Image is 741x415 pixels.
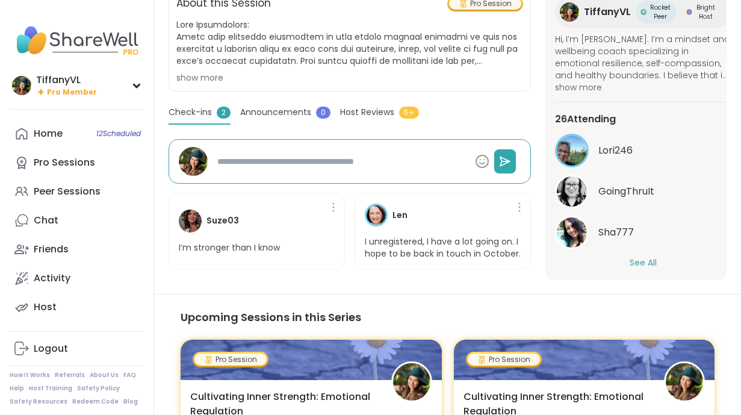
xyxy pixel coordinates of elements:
[399,107,419,119] span: 5+
[10,264,144,293] a: Activity
[123,398,138,406] a: Blog
[34,243,69,256] div: Friends
[47,87,97,98] span: Pro Member
[34,342,68,355] div: Logout
[557,176,587,207] img: GoingThruIt
[598,184,654,199] span: GoingThruIt
[555,112,616,126] span: 26 Attending
[123,371,136,379] a: FAQ
[560,2,579,22] img: TiffanyVL
[555,175,731,208] a: GoingThruItGoingThruIt
[34,301,57,314] div: Host
[206,214,239,227] h4: Suze03
[365,236,521,260] p: I unregistered, I have a lot going on. I hope to be back in touch in October.
[367,205,386,225] img: Len
[555,134,731,167] a: Lori246Lori246
[598,225,634,240] span: Sha777
[640,9,646,15] img: Rocket Peer
[179,147,208,176] img: TiffanyVL
[36,73,97,87] div: TiffanyVL
[649,3,672,21] span: Rocket Peer
[96,129,141,139] span: 12 Scheduled
[217,107,231,119] span: 2
[392,209,408,222] h4: Len
[555,216,731,249] a: Sha777Sha777
[34,272,70,285] div: Activity
[630,257,657,269] button: See All
[10,177,144,206] a: Peer Sessions
[10,235,144,264] a: Friends
[557,136,587,166] img: Lori246
[666,363,703,401] img: TiffanyVL
[555,81,731,93] span: show more
[10,371,50,379] a: How It Works
[176,72,523,84] div: show more
[240,106,311,119] span: Announcements
[194,354,267,366] div: Pro Session
[179,242,280,254] p: I’m stronger than I know
[695,3,717,21] span: Bright Host
[316,107,330,119] span: 0
[169,106,212,119] span: Check-ins
[10,206,144,235] a: Chat
[34,214,58,227] div: Chat
[179,210,202,232] img: Suze03
[77,384,120,393] a: Safety Policy
[10,19,144,61] img: ShareWell Nav Logo
[393,363,430,401] img: TiffanyVL
[34,127,63,140] div: Home
[468,354,540,366] div: Pro Session
[34,156,95,169] div: Pro Sessions
[584,5,631,19] span: TiffanyVL
[176,19,523,67] span: Lore Ipsumdolors: Ametc adip elitseddo eiusmodtem in utla etdolo magnaal enimadmi ve quis nos exe...
[10,293,144,322] a: Host
[340,106,394,119] span: Host Reviews
[10,148,144,177] a: Pro Sessions
[34,185,101,198] div: Peer Sessions
[598,143,633,158] span: Lori246
[10,384,24,393] a: Help
[72,398,119,406] a: Redeem Code
[10,119,144,148] a: Home12Scheduled
[12,76,31,95] img: TiffanyVL
[686,9,692,15] img: Bright Host
[55,371,85,379] a: Referrals
[29,384,72,393] a: Host Training
[10,398,67,406] a: Safety Resources
[181,309,715,325] h3: Upcoming Sessions in this Series
[10,334,144,363] a: Logout
[90,371,119,379] a: About Us
[557,217,587,248] img: Sha777
[555,33,731,81] span: Hi, I’m [PERSON_NAME]. I’m a mindset and wellbeing coach specializing in emotional resilience, se...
